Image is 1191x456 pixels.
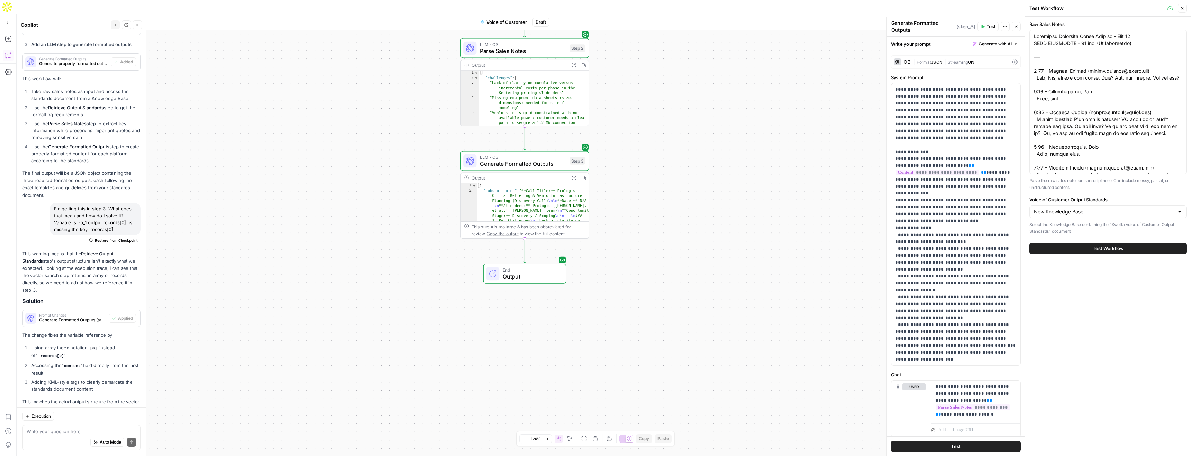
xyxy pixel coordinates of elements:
[480,47,566,55] span: Parse Sales Notes
[461,80,479,95] div: 3
[480,154,566,161] span: LLM · O3
[100,439,121,445] span: Auto Mode
[460,151,589,239] div: LLM · O3Generate Formatted OutputsStep 3Output{ "hubspot_notes":"**Call Title:** Prologis – Quitt...
[891,381,926,437] div: user
[570,157,585,165] div: Step 3
[931,60,942,65] span: JSON
[111,57,136,66] button: Added
[22,298,141,304] h2: Solution
[120,59,133,65] span: Added
[523,13,526,37] g: Edge from step_1 to step_2
[62,364,83,368] code: content
[1093,245,1124,252] span: Test Workflow
[503,267,559,273] span: End
[22,75,141,82] p: This workflow will:
[29,104,141,118] li: Use the step to get the formatting requirements
[480,159,566,168] span: Generate Formatted Outputs
[31,42,132,47] strong: Add an LLM step to generate formatted outputs
[948,60,968,65] span: Streaming
[29,120,141,141] li: Use the step to extract key information while preserving important quotes and removing sensitive ...
[531,436,540,441] span: 120%
[48,105,104,110] a: Retrieve Output Standards
[1029,221,1187,235] p: Select the Knowledge Base containing the "Kwetta Voice of Customer Output Standards" document
[29,344,141,359] li: Using array index notation instead of
[956,23,975,30] span: ( step_3 )
[1029,243,1187,254] button: Test Workflow
[18,18,76,24] div: Domain: [DOMAIN_NAME]
[36,354,66,358] code: .records[0]
[88,346,99,350] code: [0]
[461,183,477,188] div: 1
[86,236,141,245] button: Restore from Checkpoint
[29,362,141,376] li: Accessing the field directly from the first result
[891,371,1021,378] label: Chat
[917,60,931,65] span: Format
[655,434,672,443] button: Paste
[21,21,109,28] div: Copilot
[90,438,124,447] button: Auto Mode
[639,436,649,442] span: Copy
[523,126,526,150] g: Edge from step_2 to step_3
[39,61,108,67] span: Generate properly formatted outputs for each platform
[636,434,652,443] button: Copy
[951,443,961,450] span: Test
[472,175,566,181] div: Output
[22,251,113,264] a: Retrieve Output Standards
[891,20,955,34] textarea: Generate Formatted Outputs
[22,331,141,339] p: The change fixes the variable reference by:
[461,110,479,130] div: 5
[22,398,141,413] p: This matches the actual output structure from the vector search step as seen in the execution trace.
[474,71,478,75] span: Toggle code folding, rows 1 through 66
[942,58,948,65] span: |
[29,379,141,392] li: Adding XML-style tags to clearly demarcate the standards document content
[70,40,75,46] img: tab_keywords_by_traffic_grey.svg
[523,239,526,263] g: Edge from step_3 to end
[32,413,51,419] span: Execution
[48,121,87,126] a: Parse Sales Notes
[968,60,974,65] span: ON
[11,11,17,17] img: logo_orange.svg
[1034,208,1171,215] input: New Knowledge Base
[50,203,141,235] div: I'm getting this in step 3. What does that mean and how do I solve it? Variable `step_1.output.re...
[39,57,108,61] span: Generate Formatted Outputs
[476,17,531,28] button: Voice of Customer
[11,18,17,24] img: website_grey.svg
[109,314,136,323] button: Applied
[913,58,917,65] span: |
[95,238,138,243] span: Restore from Checkpoint
[570,44,585,52] div: Step 2
[1029,196,1187,203] label: Voice of Customer Output Standards
[19,11,34,17] div: v 4.0.25
[39,317,106,323] span: Generate Formatted Outputs (step_3)
[29,143,141,164] li: Use the step to create properly formatted content for each platform according to the standards
[480,41,566,48] span: LLM · O3
[28,41,62,45] div: Domain Overview
[987,24,995,30] span: Test
[461,95,479,110] div: 4
[39,313,106,317] span: Prompt Changes
[486,19,527,26] span: Voice of Customer
[979,41,1012,47] span: Generate with AI
[474,75,478,80] span: Toggle code folding, rows 2 through 10
[461,71,479,75] div: 1
[970,39,1021,48] button: Generate with AI
[20,40,26,46] img: tab_domain_overview_orange.svg
[891,441,1021,452] button: Test
[48,144,109,149] a: Generate Formatted Outputs
[29,88,141,102] li: Take raw sales notes as input and access the standards document from a Knowledge Base
[472,62,566,69] div: Output
[487,231,518,236] span: Copy the output
[904,60,911,64] div: O3
[22,412,54,421] button: Execution
[657,436,669,442] span: Paste
[78,41,114,45] div: Keywords by Traffic
[460,264,589,284] div: EndOutput
[1029,177,1187,191] p: Paste the raw sales notes or transcript here. Can include messy, partial, or unstructured content.
[460,38,589,126] div: LLM · O3Parse Sales NotesStep 2Output{ "challenges":[ "Lack of clarity on cumulative versus incre...
[472,183,476,188] span: Toggle code folding, rows 1 through 3
[22,250,141,294] p: This warning means that the step's output structure isn't exactly what we expected. Looking at th...
[891,74,1021,81] label: System Prompt
[118,315,133,321] span: Applied
[887,37,1025,51] div: Write your prompt
[461,75,479,80] div: 2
